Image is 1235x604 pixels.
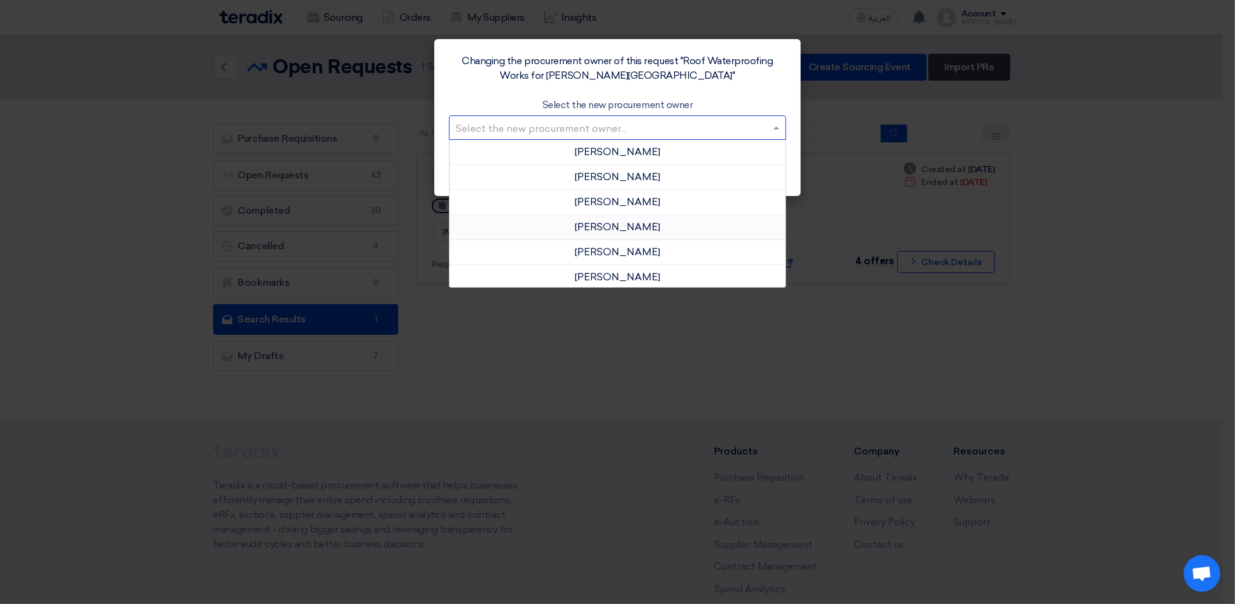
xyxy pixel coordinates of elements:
[542,98,693,112] label: Select the new procurement owner
[575,171,660,183] span: [PERSON_NAME]
[575,271,660,283] span: [PERSON_NAME]
[575,221,660,233] span: [PERSON_NAME]
[575,196,660,208] span: [PERSON_NAME]
[575,146,660,158] span: [PERSON_NAME]
[575,246,660,258] span: [PERSON_NAME]
[449,54,786,83] div: Changing the procurement owner of this request "Roof Waterproofing Works for [PERSON_NAME][GEOGRA...
[1184,555,1220,592] a: Open chat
